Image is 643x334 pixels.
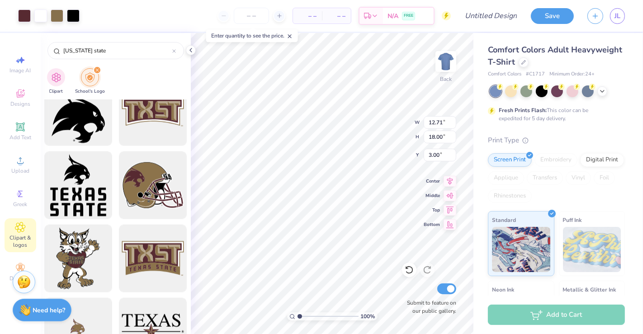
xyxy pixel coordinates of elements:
[440,75,452,83] div: Back
[534,153,577,167] div: Embroidery
[51,72,61,83] img: Clipart Image
[531,8,574,24] button: Save
[488,71,521,78] span: Comfort Colors
[488,44,622,67] span: Comfort Colors Adult Heavyweight T-Shirt
[580,153,624,167] div: Digital Print
[615,11,620,21] span: JL
[75,68,105,95] button: filter button
[424,178,440,184] span: Center
[85,72,95,83] img: School's Logo Image
[458,7,524,25] input: Untitled Design
[9,275,31,282] span: Decorate
[424,221,440,228] span: Bottom
[424,207,440,213] span: Top
[206,29,298,42] div: Enter quantity to see the price.
[10,67,31,74] span: Image AI
[499,106,610,122] div: This color can be expedited for 5 day delivery.
[527,171,563,185] div: Transfers
[549,71,595,78] span: Minimum Order: 24 +
[424,193,440,199] span: Middle
[9,134,31,141] span: Add Text
[62,46,172,55] input: Try "WashU"
[488,171,524,185] div: Applique
[610,8,625,24] a: JL
[563,285,616,294] span: Metallic & Glitter Ink
[488,189,532,203] div: Rhinestones
[404,13,413,19] span: FREE
[594,171,615,185] div: Foil
[492,227,550,272] img: Standard
[388,11,398,21] span: N/A
[402,299,456,315] label: Submit to feature on our public gallery.
[14,201,28,208] span: Greek
[566,171,591,185] div: Vinyl
[499,107,547,114] strong: Fresh Prints Flash:
[75,68,105,95] div: filter for School's Logo
[33,306,66,315] strong: Need help?
[437,52,455,71] img: Back
[10,100,30,108] span: Designs
[526,71,545,78] span: # C1717
[488,153,532,167] div: Screen Print
[563,227,621,272] img: Puff Ink
[5,234,36,249] span: Clipart & logos
[47,68,65,95] div: filter for Clipart
[47,68,65,95] button: filter button
[234,8,269,24] input: – –
[361,312,375,320] span: 100 %
[327,11,345,21] span: – –
[11,167,29,174] span: Upload
[298,11,317,21] span: – –
[492,285,514,294] span: Neon Ink
[492,215,516,225] span: Standard
[488,135,625,146] div: Print Type
[563,215,582,225] span: Puff Ink
[49,88,63,95] span: Clipart
[75,88,105,95] span: School's Logo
